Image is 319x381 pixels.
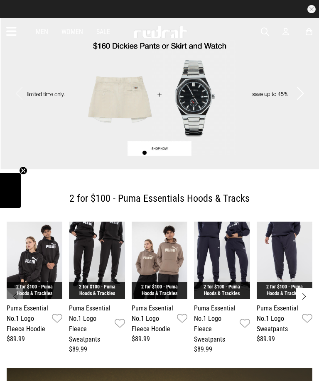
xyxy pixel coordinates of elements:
button: Previous slide [7,288,23,305]
a: Sale [96,28,110,36]
button: Next slide [296,288,312,305]
div: 1 / 6 [7,222,62,344]
button: Next slide [294,84,306,103]
div: 4 / 6 [194,222,250,354]
a: Puma Essential No.1 Logo Fleece Sweatpants [194,303,236,344]
img: Puma Essential No.1 Logo Fleece Hoodie in Black [7,222,62,298]
a: Puma Essential No.1 Logo Sweatpants [257,303,299,334]
h2: 2 for $100 - Puma Essentials Hoods & Tracks [13,190,306,207]
a: 2 for $100 - Puma Hoods & Trackies [79,284,115,296]
img: Puma Essential No.1 Logo Fleece Sweatpants in Black [69,222,125,298]
button: Close teaser [19,166,27,175]
div: 2 / 6 [69,222,125,354]
button: Previous slide [13,84,25,103]
img: Puma Essential No.1 Logo Fleece Hoodie in Brown [132,222,187,298]
a: 2 for $100 - Puma Hoods & Trackies [266,284,303,296]
div: 5 / 6 [257,222,312,344]
div: $89.99 [69,344,125,354]
div: $89.99 [132,334,187,344]
a: Women [61,28,83,36]
a: 2 for $100 - Puma Hoods & Trackies [141,284,178,296]
a: 2 for $100 - Puma Hoods & Trackies [16,284,53,296]
img: Puma Essential No.1 Logo Fleece Sweatpants in Blue [194,222,250,298]
img: Puma Essential No.1 Logo Sweatpants in Blue [257,222,312,298]
div: 3 / 6 [132,222,187,344]
a: Men [36,28,48,36]
a: Puma Essential No.1 Logo Fleece Sweatpants [69,303,111,344]
iframe: Customer reviews powered by Trustpilot [97,5,222,13]
img: Redrat logo [133,26,188,38]
a: 2 for $100 - Puma Hoods & Trackies [204,284,240,296]
div: $89.99 [194,344,250,354]
a: Puma Essential No.1 Logo Fleece Hoodie [7,303,49,334]
div: $89.99 [257,334,312,344]
div: $89.99 [7,334,62,344]
a: Puma Essential No.1 Logo Fleece Hoodie [132,303,174,334]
